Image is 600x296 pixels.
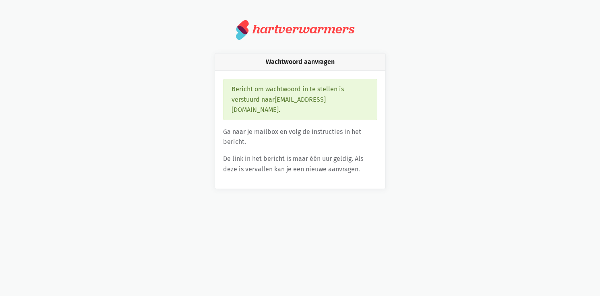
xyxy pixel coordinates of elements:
div: hartverwarmers [252,22,354,37]
p: De link in het bericht is maar één uur geldig. Als deze is vervallen kan je een nieuwe aanvragen. [223,154,377,174]
img: logo.svg [236,19,249,40]
a: hartverwarmers [236,19,364,40]
p: Ga naar je mailbox en volg de instructies in het bericht. [223,127,377,147]
div: Bericht om wachtwoord in te stellen is verstuurd naar [EMAIL_ADDRESS][DOMAIN_NAME] . [223,79,377,120]
div: Wachtwoord aanvragen [215,53,385,71]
